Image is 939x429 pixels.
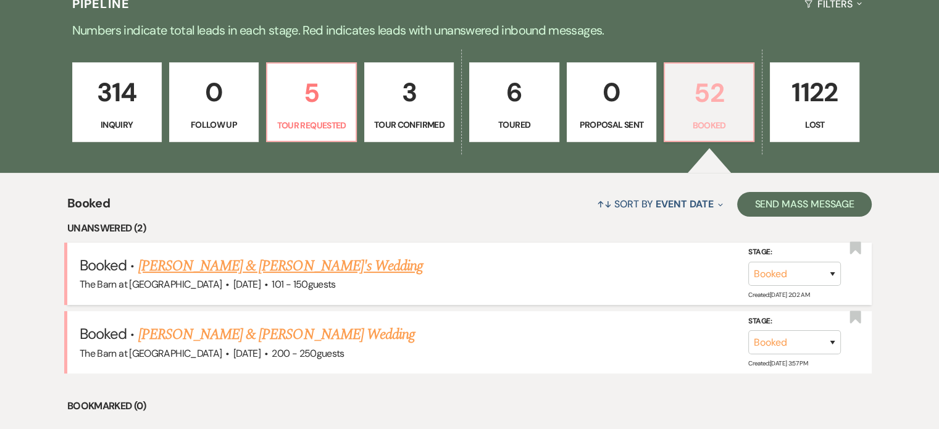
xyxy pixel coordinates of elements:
[80,118,154,131] p: Inquiry
[275,72,348,114] p: 5
[737,192,872,217] button: Send Mass Message
[364,62,454,143] a: 3Tour Confirmed
[477,72,551,113] p: 6
[80,256,127,275] span: Booked
[748,291,809,299] span: Created: [DATE] 2:02 AM
[138,323,415,346] a: [PERSON_NAME] & [PERSON_NAME] Wedding
[67,220,872,236] li: Unanswered (2)
[575,118,648,131] p: Proposal Sent
[266,62,357,143] a: 5Tour Requested
[778,118,851,131] p: Lost
[770,62,859,143] a: 1122Lost
[672,72,746,114] p: 52
[656,198,713,210] span: Event Date
[233,278,261,291] span: [DATE]
[80,72,154,113] p: 314
[567,62,656,143] a: 0Proposal Sent
[275,119,348,132] p: Tour Requested
[177,72,251,113] p: 0
[748,315,841,328] label: Stage:
[67,194,110,220] span: Booked
[372,118,446,131] p: Tour Confirmed
[592,188,728,220] button: Sort By Event Date
[233,347,261,360] span: [DATE]
[272,278,335,291] span: 101 - 150 guests
[778,72,851,113] p: 1122
[672,119,746,132] p: Booked
[477,118,551,131] p: Toured
[80,324,127,343] span: Booked
[748,246,841,259] label: Stage:
[372,72,446,113] p: 3
[67,398,872,414] li: Bookmarked (0)
[177,118,251,131] p: Follow Up
[138,255,424,277] a: [PERSON_NAME] & [PERSON_NAME]'s Wedding
[72,62,162,143] a: 314Inquiry
[597,198,612,210] span: ↑↓
[80,278,222,291] span: The Barn at [GEOGRAPHIC_DATA]
[664,62,754,143] a: 52Booked
[272,347,344,360] span: 200 - 250 guests
[748,359,808,367] span: Created: [DATE] 3:57 PM
[469,62,559,143] a: 6Toured
[169,62,259,143] a: 0Follow Up
[25,20,914,40] p: Numbers indicate total leads in each stage. Red indicates leads with unanswered inbound messages.
[575,72,648,113] p: 0
[80,347,222,360] span: The Barn at [GEOGRAPHIC_DATA]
